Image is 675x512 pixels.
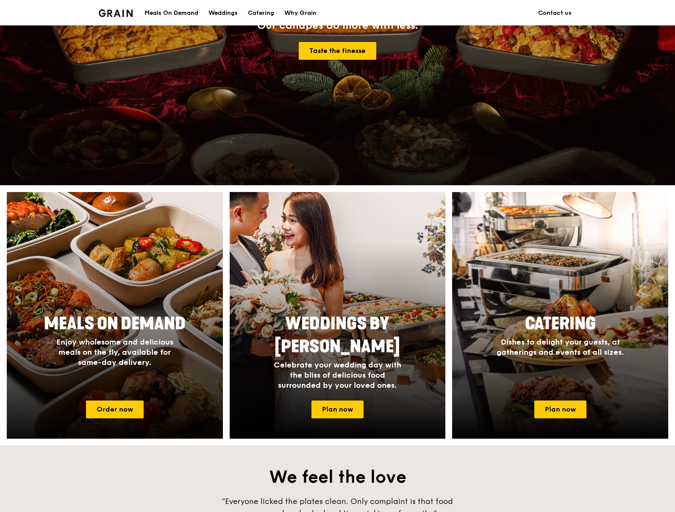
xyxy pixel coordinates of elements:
div: Weddings [208,0,238,26]
a: Why Grain [279,0,322,26]
a: Plan now [534,401,586,418]
div: Our canapés do more with less. [185,20,490,32]
div: Catering [248,0,274,26]
div: Why Grain [284,0,317,26]
img: catering-card.e1cfaf3e.jpg [452,192,668,439]
span: Meals On Demand [44,314,186,334]
a: Plan now [311,401,364,418]
a: Meals On DemandEnjoy wholesome and delicious meals on the fly, available for same-day delivery.Or... [7,192,223,439]
a: Catering [243,0,279,26]
a: Contact us [533,0,577,26]
a: Taste the finesse [299,42,376,60]
span: Catering [525,314,596,334]
span: Enjoy wholesome and delicious meals on the fly, available for same-day delivery. [56,337,173,367]
img: weddings-card.4f3003b8.jpg [230,192,446,439]
div: Meals On Demand [144,0,198,26]
a: Order now [86,401,144,418]
a: Weddings [203,0,243,26]
span: Weddings by [PERSON_NAME] [275,314,400,357]
img: Grain [99,9,133,17]
span: Dishes to delight your guests, at gatherings and events of all sizes. [497,337,624,357]
span: Celebrate your wedding day with the bliss of delicious food surrounded by your loved ones. [274,360,401,390]
a: CateringDishes to delight your guests, at gatherings and events of all sizes.Plan now [452,192,668,439]
a: Weddings by [PERSON_NAME]Celebrate your wedding day with the bliss of delicious food surrounded b... [230,192,446,439]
